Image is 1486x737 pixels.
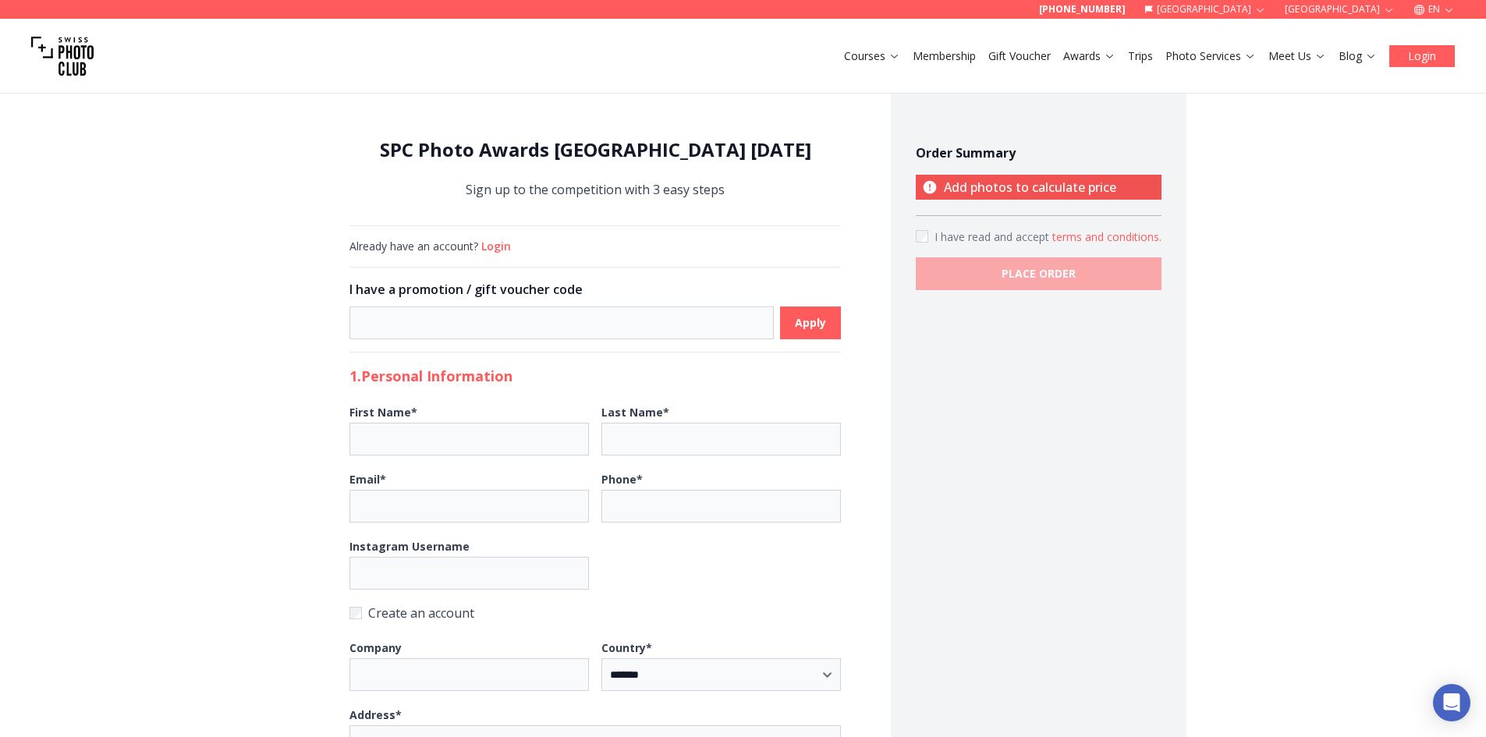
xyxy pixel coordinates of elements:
b: Company [349,640,402,655]
p: Add photos to calculate price [916,175,1161,200]
a: Trips [1128,48,1153,64]
a: Blog [1339,48,1377,64]
a: Membership [913,48,976,64]
button: Blog [1332,45,1383,67]
b: PLACE ORDER [1002,266,1076,282]
span: I have read and accept [935,229,1052,244]
a: Courses [844,48,900,64]
a: Photo Services [1165,48,1256,64]
button: Membership [906,45,982,67]
h1: SPC Photo Awards [GEOGRAPHIC_DATA] [DATE] [349,137,841,162]
input: Phone* [601,490,841,523]
b: Instagram Username [349,539,470,554]
button: Courses [838,45,906,67]
input: First Name* [349,423,589,455]
a: Gift Voucher [988,48,1051,64]
h3: I have a promotion / gift voucher code [349,280,841,299]
input: Email* [349,490,589,523]
a: Meet Us [1268,48,1326,64]
button: Login [481,239,511,254]
h4: Order Summary [916,144,1161,162]
a: Awards [1063,48,1115,64]
b: Phone * [601,472,643,487]
b: Country * [601,640,652,655]
input: Company [349,658,589,691]
b: Apply [795,315,826,331]
h2: 1. Personal Information [349,365,841,387]
div: Sign up to the competition with 3 easy steps [349,137,841,200]
input: Create an account [349,607,362,619]
label: Create an account [349,602,841,624]
b: Last Name * [601,405,669,420]
input: Instagram Username [349,557,589,590]
button: Awards [1057,45,1122,67]
input: Last Name* [601,423,841,455]
button: Login [1389,45,1455,67]
b: First Name * [349,405,417,420]
button: PLACE ORDER [916,257,1161,290]
input: Accept terms [916,230,928,243]
button: Photo Services [1159,45,1262,67]
b: Email * [349,472,386,487]
button: Gift Voucher [982,45,1057,67]
button: Meet Us [1262,45,1332,67]
button: Trips [1122,45,1159,67]
button: Apply [780,306,841,339]
div: Already have an account? [349,239,841,254]
b: Address * [349,707,402,722]
select: Country* [601,658,841,691]
img: Swiss photo club [31,25,94,87]
button: Accept termsI have read and accept [1052,229,1161,245]
div: Open Intercom Messenger [1433,684,1470,721]
a: [PHONE_NUMBER] [1039,3,1126,16]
